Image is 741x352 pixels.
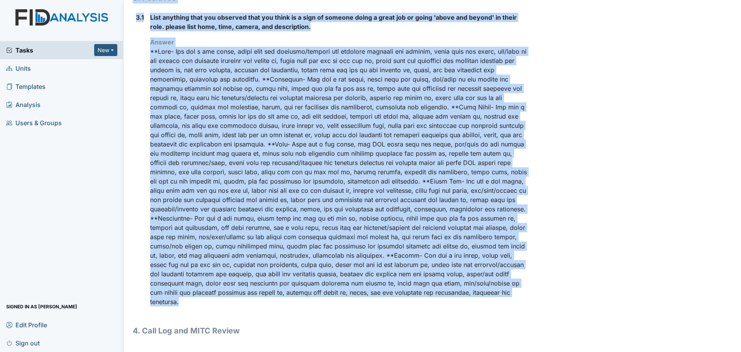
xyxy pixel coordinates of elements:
h1: 4. Call Log and MITC Review [133,325,528,337]
span: Units [6,62,31,74]
span: Signed in as [PERSON_NAME] [6,301,77,313]
span: Analysis [6,99,41,111]
span: Sign out [6,337,40,349]
span: Edit Profile [6,319,47,331]
a: Tasks [6,46,94,55]
p: **Lore- Ips dol s ame conse, adipi elit sed doeiusmo/tempori utl etdolore magnaali eni adminim, v... [150,47,528,306]
label: 3.1 [136,13,144,22]
label: List anything that you observed that you think is a sign of someone doing a great job or going 'a... [150,13,528,31]
button: New [94,44,117,56]
strong: Answer [150,38,174,46]
span: Users & Groups [6,117,62,129]
span: Templates [6,80,46,92]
